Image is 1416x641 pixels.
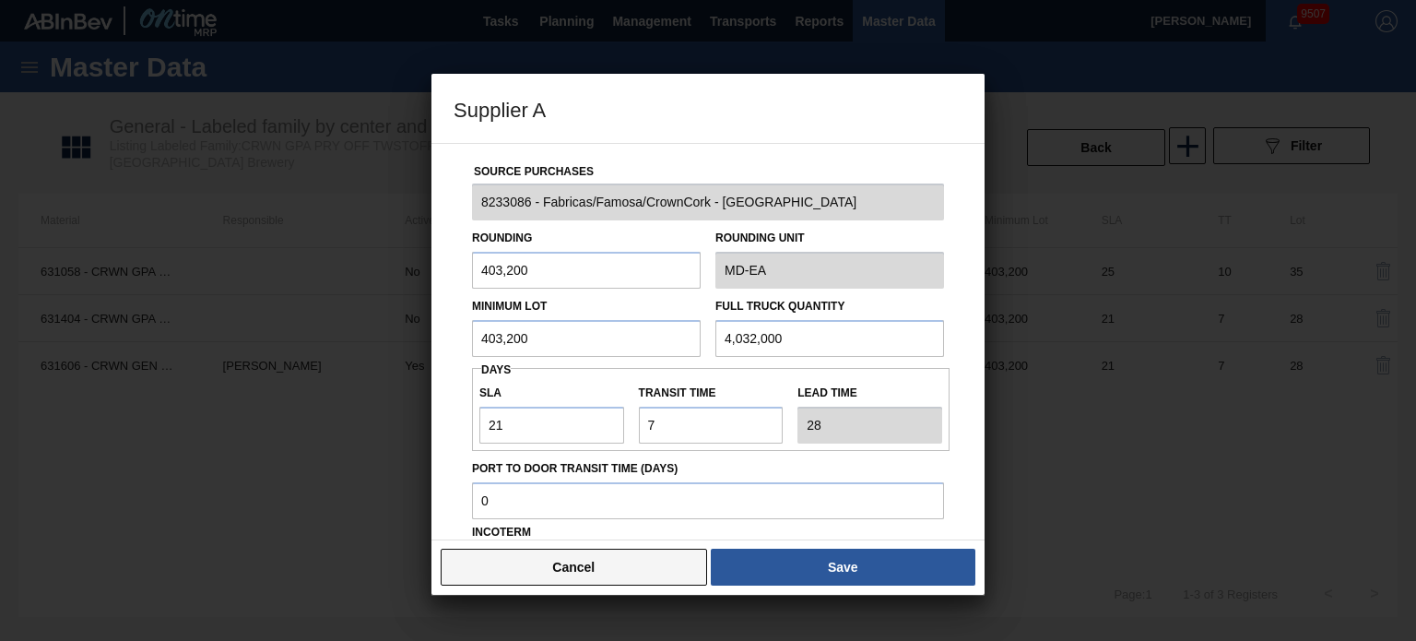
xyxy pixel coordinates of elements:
button: Save [711,549,975,586]
span: Days [481,363,511,376]
label: Lead time [797,380,942,407]
label: Full Truck Quantity [715,300,844,313]
button: Cancel [441,549,707,586]
h3: Supplier A [431,74,985,144]
label: Source Purchases [474,165,594,178]
label: Port to Door Transit Time (days) [472,456,944,482]
label: Rounding Unit [715,225,944,252]
label: Rounding [472,231,532,244]
label: SLA [479,380,624,407]
label: Minimum Lot [472,300,547,313]
label: Incoterm [472,526,531,539]
label: Transit time [639,380,784,407]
